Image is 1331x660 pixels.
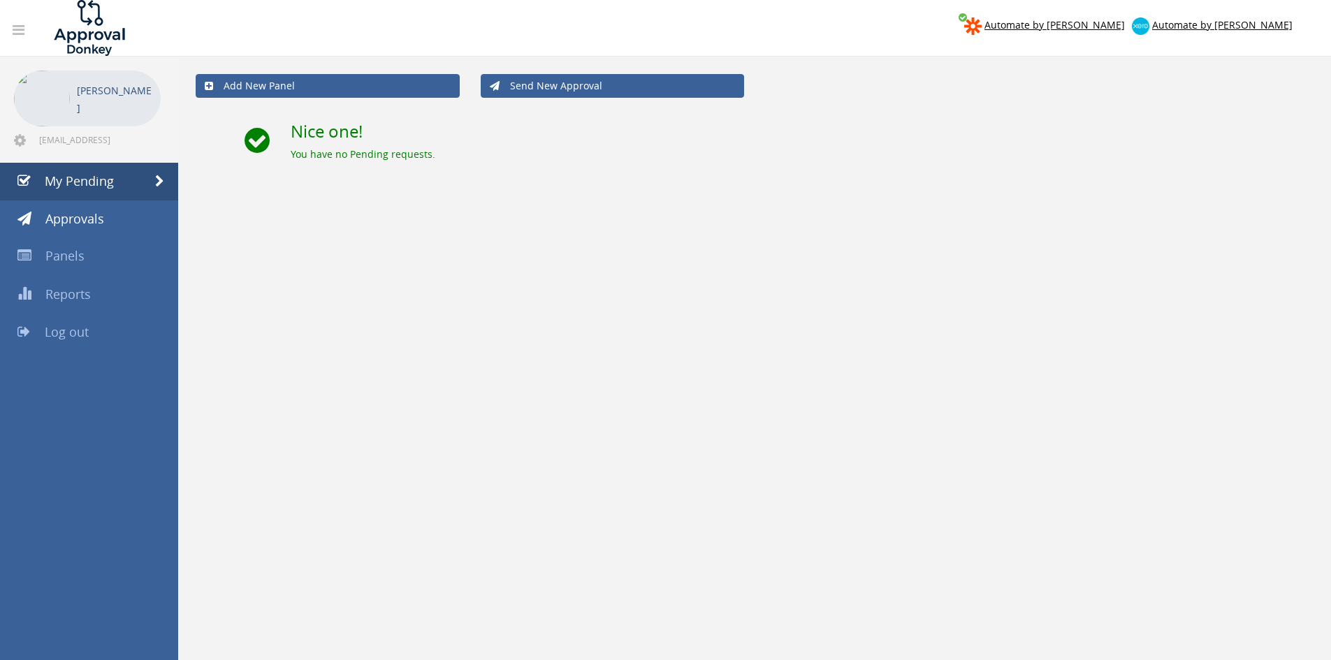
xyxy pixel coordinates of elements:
span: Panels [45,247,85,264]
a: Add New Panel [196,74,460,98]
h2: Nice one! [291,122,1314,140]
span: Approvals [45,210,104,227]
span: Automate by [PERSON_NAME] [984,18,1125,31]
span: Log out [45,323,89,340]
img: xero-logo.png [1132,17,1149,35]
div: You have no Pending requests. [291,147,1314,161]
span: Reports [45,286,91,302]
span: [EMAIL_ADDRESS][DOMAIN_NAME] [39,134,158,145]
span: My Pending [45,173,114,189]
span: Automate by [PERSON_NAME] [1152,18,1293,31]
img: zapier-logomark.png [964,17,982,35]
a: Send New Approval [481,74,745,98]
p: [PERSON_NAME] [77,82,154,117]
